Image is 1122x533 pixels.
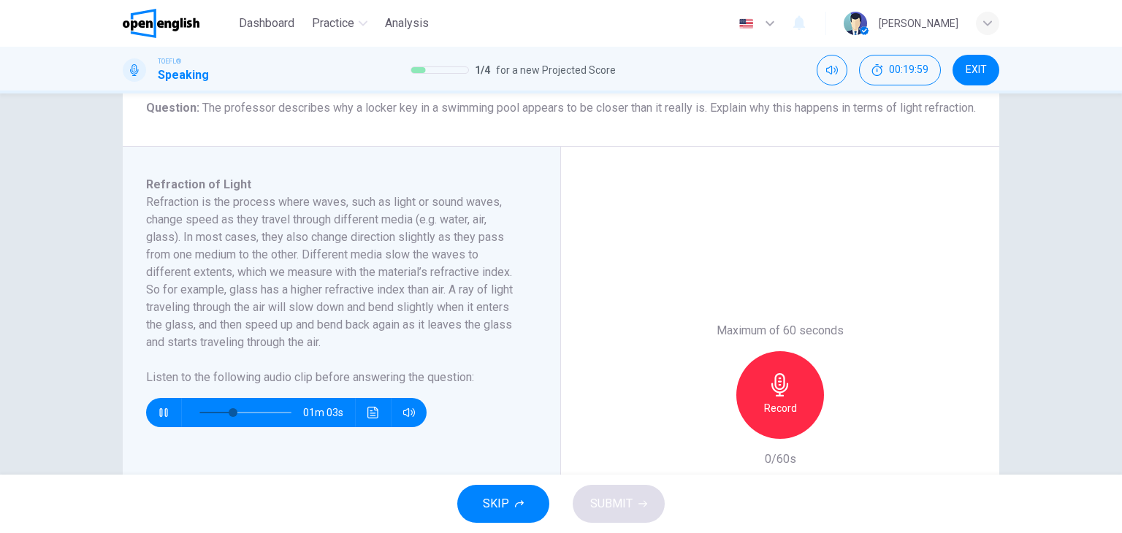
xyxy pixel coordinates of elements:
span: 01m 03s [303,398,355,427]
div: [PERSON_NAME] [879,15,958,32]
h6: Refraction is the process where waves, such as light or sound waves, change speed as they travel ... [146,193,519,351]
h6: Question : [146,99,976,117]
a: OpenEnglish logo [123,9,233,38]
button: EXIT [953,55,999,85]
h6: Listen to the following audio clip before answering the question : [146,369,519,386]
span: Refraction of Light [146,177,251,191]
button: Dashboard [233,10,300,37]
img: Profile picture [844,12,867,35]
span: for a new Projected Score [496,61,616,79]
span: SKIP [483,494,509,514]
div: Hide [859,55,941,85]
button: Record [736,351,824,439]
button: Practice [306,10,373,37]
button: 00:19:59 [859,55,941,85]
span: Dashboard [239,15,294,32]
span: TOEFL® [158,56,181,66]
span: The professor describes why a locker key in a swimming pool appears to be closer than it really i... [202,101,976,115]
img: en [737,18,755,29]
span: 1 / 4 [475,61,490,79]
h6: 0/60s [765,450,796,468]
span: Practice [312,15,354,32]
img: OpenEnglish logo [123,9,199,38]
span: 00:19:59 [889,64,928,76]
button: Analysis [379,10,435,37]
h6: Record [764,399,797,417]
h1: Speaking [158,66,209,84]
button: SKIP [457,485,549,523]
div: Mute [817,55,847,85]
span: EXIT [966,64,987,76]
button: Click to see the audio transcription [362,398,385,427]
h6: Maximum of 60 seconds [717,322,844,340]
span: Analysis [385,15,429,32]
